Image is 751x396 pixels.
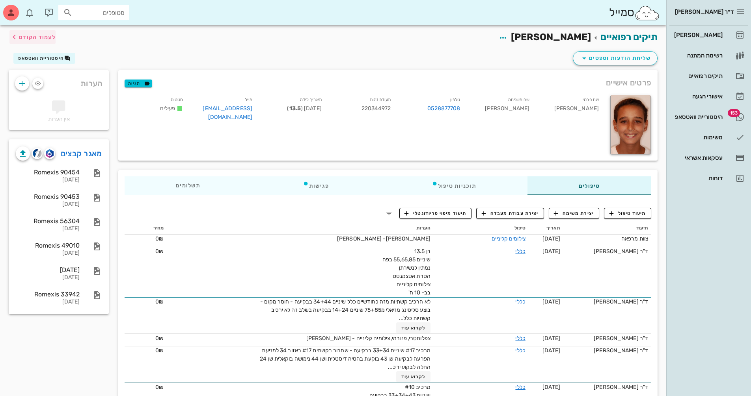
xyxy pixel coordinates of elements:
[669,169,748,188] a: דוחות
[337,235,430,242] span: [PERSON_NAME]- [PERSON_NAME]
[61,147,102,160] a: מאגר קבצים
[542,248,560,255] span: [DATE]
[604,208,651,219] button: תיעוד טיפול
[155,235,164,242] span: 0₪
[492,235,526,242] a: צילומים קליניים
[583,97,599,102] small: שם פרטי
[606,76,651,89] span: פרטים אישיים
[728,109,740,117] span: תג
[567,334,648,342] div: ד"ר [PERSON_NAME]
[609,4,660,21] div: סמייל
[515,298,525,305] a: כללי
[370,97,391,102] small: תעודת זהות
[450,97,460,102] small: טלפון
[567,247,648,255] div: ד"ר [PERSON_NAME]
[404,210,466,217] span: תיעוד מיפוי פריודונטלי
[32,148,43,159] button: cliniview logo
[16,266,80,274] div: [DATE]
[515,335,525,342] a: כללי
[252,176,380,195] div: פגישות
[9,30,56,44] button: לעמוד הקודם
[669,148,748,167] a: עסקאות אשראי
[401,325,426,331] span: לקרוא עוד
[260,347,430,370] span: מרכיב #17 שיניים 33+34 בבקיעה - שחרור בקשתית #17 באזור 34 למניעת הפרעה לבקיעה שן 43 בוקעת בהטיה ד...
[466,94,536,126] div: [PERSON_NAME]
[167,222,433,235] th: הערות
[669,87,748,106] a: אישורי הגעה
[434,222,529,235] th: טיפול
[125,80,152,87] button: תגיות
[16,242,80,249] div: Romexis 49010
[396,371,430,382] button: לקרוא עוד
[362,105,391,112] span: 220344972
[306,335,430,342] span: צפלומטרי, פנורמי, צילומים קליניים - [PERSON_NAME]
[33,149,42,158] img: cliniview logo
[542,335,560,342] span: [DATE]
[567,235,648,243] div: צוות מרפאה
[245,97,252,102] small: מייל
[16,226,80,232] div: [DATE]
[155,384,164,390] span: 0₪
[482,210,539,217] span: יצירת עבודת מעבדה
[554,210,594,217] span: יצירת משימה
[609,210,646,217] span: תיעוד טיפול
[16,201,80,208] div: [DATE]
[16,168,80,176] div: Romexis 90454
[508,97,529,102] small: שם משפחה
[542,235,560,242] span: [DATE]
[16,274,80,281] div: [DATE]
[567,346,648,355] div: ד"ר [PERSON_NAME]
[128,80,149,87] span: תגיות
[542,384,560,390] span: [DATE]
[673,155,723,161] div: עסקאות אשראי
[396,322,430,333] button: לקרוא עוד
[16,217,80,225] div: Romexis 56304
[16,177,80,183] div: [DATE]
[16,299,80,305] div: [DATE]
[515,248,525,255] a: כללי
[23,6,28,11] span: תג
[401,374,426,379] span: לקרוא עוד
[46,149,53,158] img: romexis logo
[527,176,651,195] div: טיפולים
[18,56,64,61] span: היסטוריית וואטסאפ
[673,134,723,141] div: משימות
[125,222,167,235] th: מחיר
[634,5,660,21] img: SmileCloud logo
[673,32,723,38] div: [PERSON_NAME]
[44,148,55,159] button: romexis logo
[300,97,322,102] small: תאריך לידה
[13,53,75,64] button: היסטוריית וואטסאפ
[48,116,70,122] span: אין הערות
[515,347,525,354] a: כללי
[542,298,560,305] span: [DATE]
[573,51,658,65] button: שליחת הודעות וטפסים
[380,176,527,195] div: תוכניות טיפול
[19,34,56,41] span: לעמוד הקודם
[511,31,591,43] span: [PERSON_NAME]
[563,222,651,235] th: תיעוד
[542,347,560,354] span: [DATE]
[673,175,723,181] div: דוחות
[260,298,430,322] span: לא הרכיב קשתיות מזה כחודשיים כלל שיניים 34+44 בבקיעה - חוסר מקום - בוצע סליסינג מזיאלי מ75+85 שינ...
[669,26,748,44] a: [PERSON_NAME]
[669,67,748,85] a: תיקים רפואיים
[567,383,648,391] div: ד"ר [PERSON_NAME]
[171,97,183,102] small: סטטוס
[203,105,252,120] a: [EMAIL_ADDRESS][DOMAIN_NAME]
[155,298,164,305] span: 0₪
[673,73,723,79] div: תיקים רפואיים
[160,105,175,112] span: פעילים
[669,128,748,147] a: משימות
[675,8,734,15] span: ד״ר [PERSON_NAME]
[16,291,80,298] div: Romexis 33942
[567,298,648,306] div: ד"ר [PERSON_NAME]
[515,384,525,390] a: כללי
[673,93,723,100] div: אישורי הגעה
[673,114,723,120] div: היסטוריית וואטסאפ
[289,105,301,112] strong: 13.5
[476,208,544,219] button: יצירת עבודת מעבדה
[155,248,164,255] span: 0₪
[669,46,748,65] a: רשימת המתנה
[176,183,200,189] span: תשלומים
